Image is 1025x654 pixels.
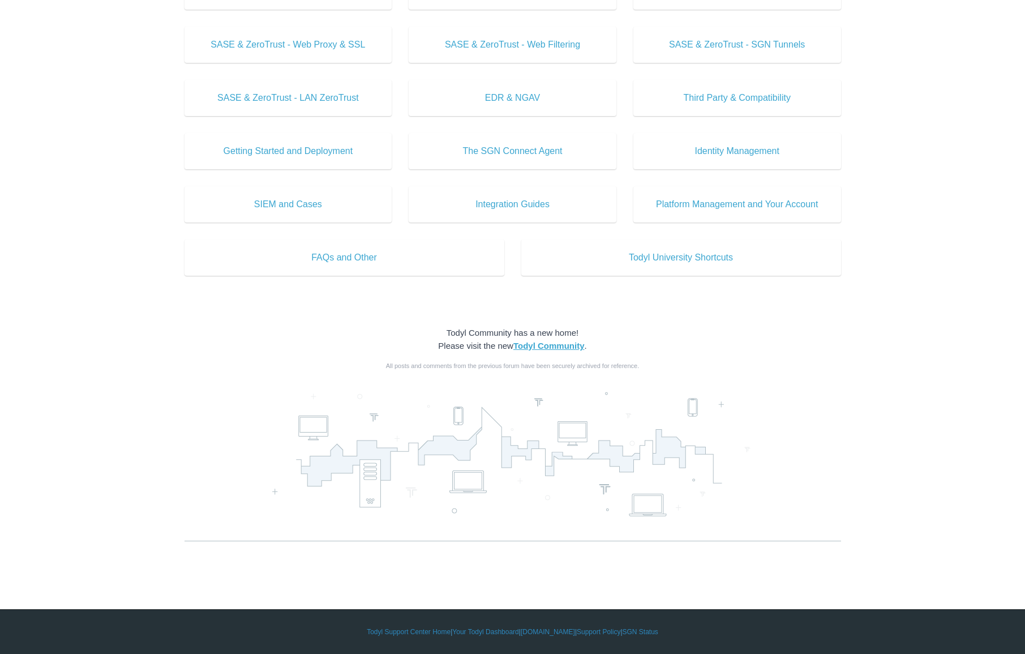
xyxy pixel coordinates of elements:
[185,186,392,223] a: SIEM and Cases
[426,144,599,158] span: The SGN Connect Agent
[650,91,824,105] span: Third Party & Compatibility
[409,186,616,223] a: Integration Guides
[201,91,375,105] span: SASE & ZeroTrust - LAN ZeroTrust
[201,38,375,52] span: SASE & ZeroTrust - Web Proxy & SSL
[452,627,518,637] a: Your Todyl Dashboard
[201,251,487,264] span: FAQs and Other
[650,38,824,52] span: SASE & ZeroTrust - SGN Tunnels
[623,627,658,637] a: SGN Status
[633,133,841,169] a: Identity Management
[521,240,841,276] a: Todyl University Shortcuts
[633,80,841,116] a: Third Party & Compatibility
[650,198,824,211] span: Platform Management and Your Account
[185,80,392,116] a: SASE & ZeroTrust - LAN ZeroTrust
[185,627,841,637] div: | | | |
[426,198,599,211] span: Integration Guides
[650,144,824,158] span: Identity Management
[633,186,841,223] a: Platform Management and Your Account
[409,133,616,169] a: The SGN Connect Agent
[538,251,824,264] span: Todyl University Shortcuts
[185,27,392,63] a: SASE & ZeroTrust - Web Proxy & SSL
[426,91,599,105] span: EDR & NGAV
[409,80,616,116] a: EDR & NGAV
[201,198,375,211] span: SIEM and Cases
[409,27,616,63] a: SASE & ZeroTrust - Web Filtering
[185,327,841,352] div: Todyl Community has a new home! Please visit the new .
[426,38,599,52] span: SASE & ZeroTrust - Web Filtering
[633,27,841,63] a: SASE & ZeroTrust - SGN Tunnels
[513,341,585,350] a: Todyl Community
[185,361,841,371] div: All posts and comments from the previous forum have been securely archived for reference.
[185,133,392,169] a: Getting Started and Deployment
[201,144,375,158] span: Getting Started and Deployment
[577,627,620,637] a: Support Policy
[367,627,451,637] a: Todyl Support Center Home
[521,627,575,637] a: [DOMAIN_NAME]
[185,240,504,276] a: FAQs and Other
